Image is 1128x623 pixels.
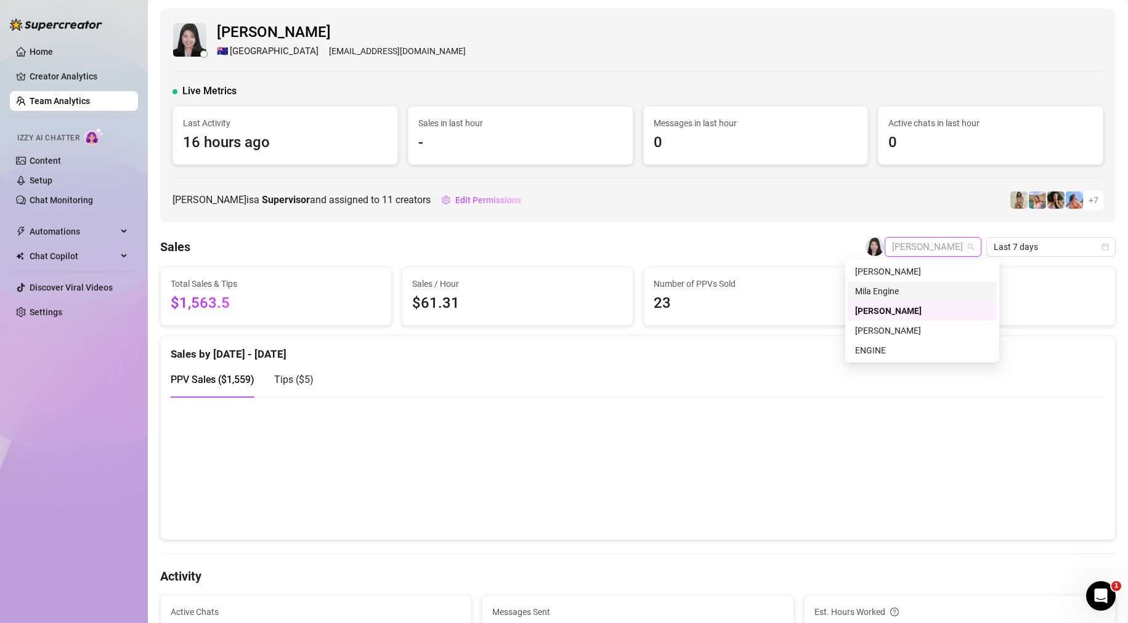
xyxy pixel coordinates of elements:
[848,321,997,340] div: Marty
[30,66,128,86] a: Creator Analytics
[412,277,623,291] span: Sales / Hour
[855,344,989,357] div: ENGINE
[455,195,521,205] span: Edit Permissions
[171,277,381,291] span: Total Sales & Tips
[173,23,206,57] img: Johaina Therese Gaspar
[183,116,387,130] span: Last Activity
[895,277,1105,291] span: Chats with sales
[30,47,53,57] a: Home
[848,340,997,360] div: ENGINE
[217,44,229,59] span: 🇦🇺
[30,222,117,241] span: Automations
[855,284,989,298] div: Mila Engine
[30,96,90,106] a: Team Analytics
[1089,193,1098,207] span: + 7
[30,246,117,266] span: Chat Copilot
[230,44,319,59] span: [GEOGRAPHIC_DATA]
[848,301,997,321] div: Johaina Therese Gaspar
[30,307,62,317] a: Settings
[171,605,461,619] span: Active Chats
[654,131,858,155] span: 0
[16,227,26,236] span: thunderbolt
[17,132,79,144] span: Izzy AI Chatter
[888,131,1093,155] span: 0
[30,195,93,205] a: Chat Monitoring
[1029,191,1046,209] img: Marabest
[274,374,314,385] span: Tips ( $5 )
[171,374,254,385] span: PPV Sales ( $1,559 )
[418,131,623,155] span: -
[30,175,52,185] a: Setup
[892,238,974,256] span: Johaina Therese Gaspar
[654,116,858,130] span: Messages in last hour
[1047,191,1065,209] img: Allie
[160,568,1116,585] h4: Activity
[217,44,466,59] div: [EMAIL_ADDRESS][DOMAIN_NAME]
[855,304,989,318] div: [PERSON_NAME]
[888,116,1093,130] span: Active chats in last hour
[895,292,1105,315] span: 16
[848,262,997,281] div: brandon ty
[814,605,1105,619] div: Est. Hours Worked
[994,238,1108,256] span: Last 7 days
[1010,191,1028,209] img: Zoey
[418,116,623,130] span: Sales in last hour
[183,131,387,155] span: 16 hours ago
[654,277,864,291] span: Number of PPVs Sold
[848,281,997,301] div: Mila Engine
[1066,191,1083,209] img: OLIVIA
[855,324,989,337] div: [PERSON_NAME]
[30,156,61,166] a: Content
[160,238,190,255] h4: Sales
[654,292,864,315] span: 23
[171,292,381,315] span: $1,563.5
[890,605,899,619] span: question-circle
[441,190,522,210] button: Edit Permissions
[492,605,783,619] span: Messages Sent
[16,252,24,260] img: Chat Copilot
[84,127,103,145] img: AI Chatter
[172,192,431,207] span: [PERSON_NAME] is a and assigned to creators
[1111,581,1121,591] span: 1
[262,194,310,206] b: Supervisor
[10,18,102,31] img: logo-BBDzfeDw.svg
[855,265,989,278] div: [PERSON_NAME]
[412,292,623,315] span: $61.31
[382,194,393,206] span: 11
[1086,581,1116,611] iframe: Intercom live chat
[442,196,450,204] span: setting
[1102,243,1109,251] span: calendar
[217,21,466,44] span: [PERSON_NAME]
[182,84,237,98] span: Live Metrics
[866,238,884,256] img: Johaina Therese Gaspar
[171,336,1105,363] div: Sales by [DATE] - [DATE]
[30,283,113,292] a: Discover Viral Videos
